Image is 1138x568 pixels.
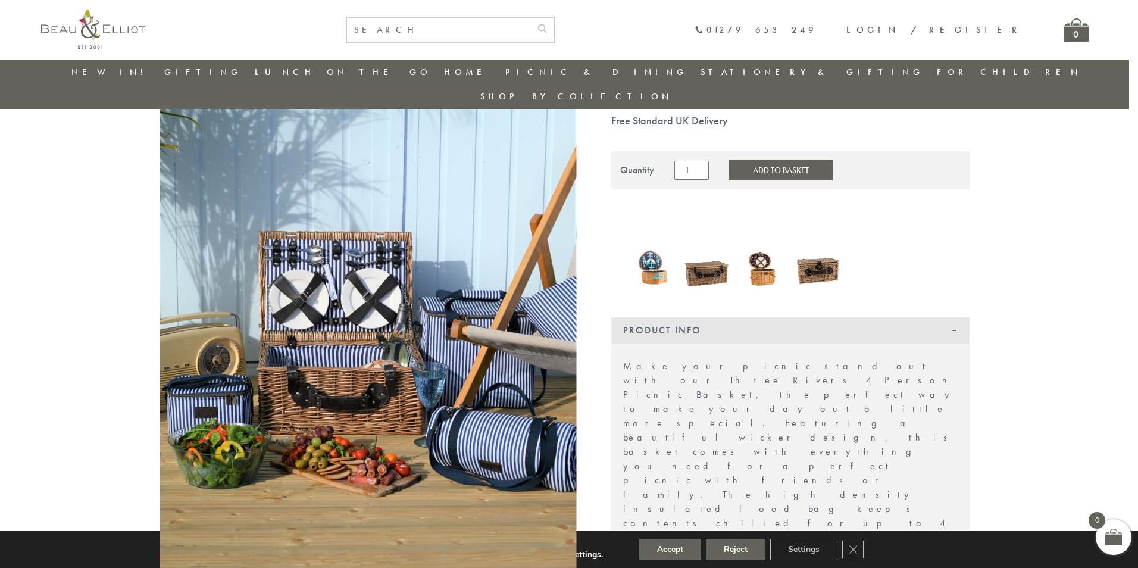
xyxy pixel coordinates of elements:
a: Picnic & Dining [505,66,687,78]
a: Gifting [164,66,242,78]
a: Lunch On The Go [255,66,431,78]
a: 01279 653 249 [695,25,817,35]
input: SEARCH [347,18,530,42]
a: 0 [1064,18,1089,42]
a: Stationery & Gifting [701,66,924,78]
img: logo [41,9,145,49]
a: New in! [71,66,151,78]
span: 0 [1089,512,1105,529]
a: For Children [937,66,1081,78]
a: Login / Register [846,24,1023,36]
a: Shop by collection [480,90,673,102]
a: Home [444,66,492,78]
